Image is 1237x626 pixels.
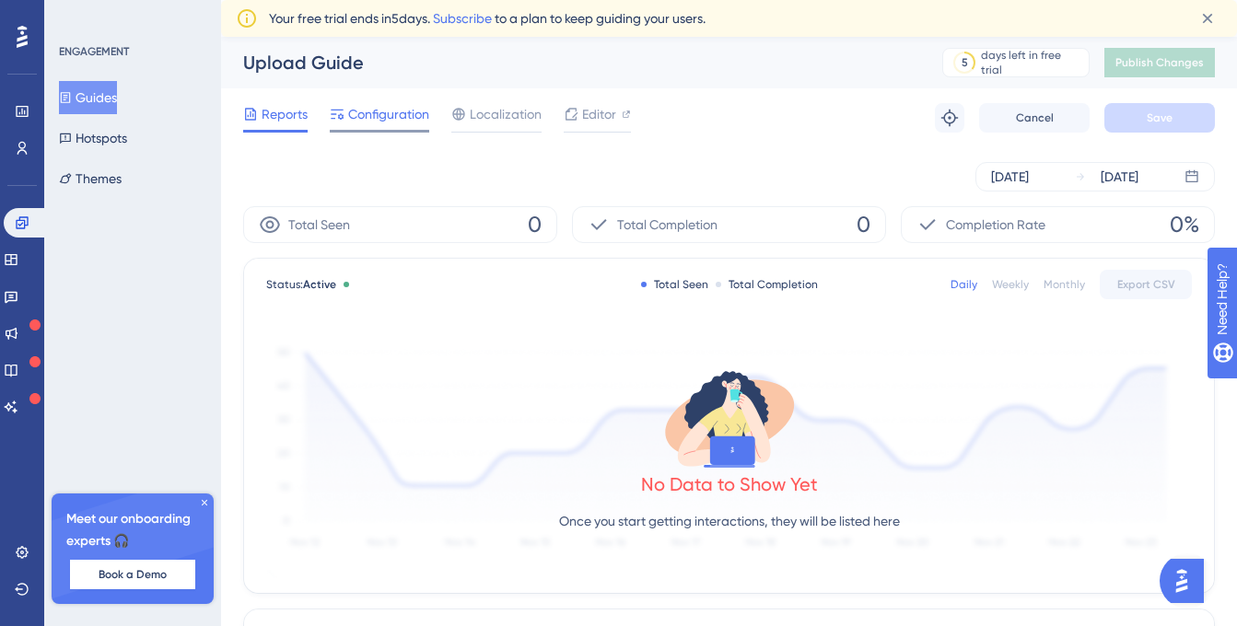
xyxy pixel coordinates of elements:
span: Publish Changes [1115,55,1204,70]
button: Save [1104,103,1215,133]
p: Once you start getting interactions, they will be listed here [559,510,900,532]
a: Subscribe [433,11,492,26]
div: Monthly [1044,277,1085,292]
button: Hotspots [59,122,127,155]
div: Weekly [992,277,1029,292]
span: 0% [1170,210,1199,239]
span: Reports [262,103,308,125]
div: [DATE] [1101,166,1138,188]
div: Daily [951,277,977,292]
div: ENGAGEMENT [59,44,129,59]
div: days left in free trial [981,48,1083,77]
span: Localization [470,103,542,125]
span: Configuration [348,103,429,125]
span: Cancel [1016,110,1054,125]
span: Your free trial ends in 5 days. to a plan to keep guiding your users. [269,7,706,29]
div: 5 [962,55,968,70]
span: Active [303,278,336,291]
div: [DATE] [991,166,1029,188]
span: Total Completion [617,214,718,236]
button: Publish Changes [1104,48,1215,77]
button: Export CSV [1100,270,1192,299]
button: Themes [59,162,122,195]
div: Total Completion [716,277,818,292]
span: Editor [582,103,616,125]
button: Book a Demo [70,560,195,589]
span: Meet our onboarding experts 🎧 [66,508,199,552]
span: Need Help? [43,5,115,27]
button: Guides [59,81,117,114]
div: No Data to Show Yet [641,471,818,497]
span: 0 [857,210,870,239]
span: 0 [528,210,542,239]
button: Cancel [979,103,1090,133]
iframe: UserGuiding AI Assistant Launcher [1160,553,1215,609]
div: Total Seen [641,277,708,292]
span: Book a Demo [99,567,167,582]
span: Completion Rate [946,214,1045,236]
span: Total Seen [288,214,350,236]
span: Save [1147,110,1173,125]
div: Upload Guide [243,50,896,75]
span: Export CSV [1117,277,1175,292]
span: Status: [266,277,336,292]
